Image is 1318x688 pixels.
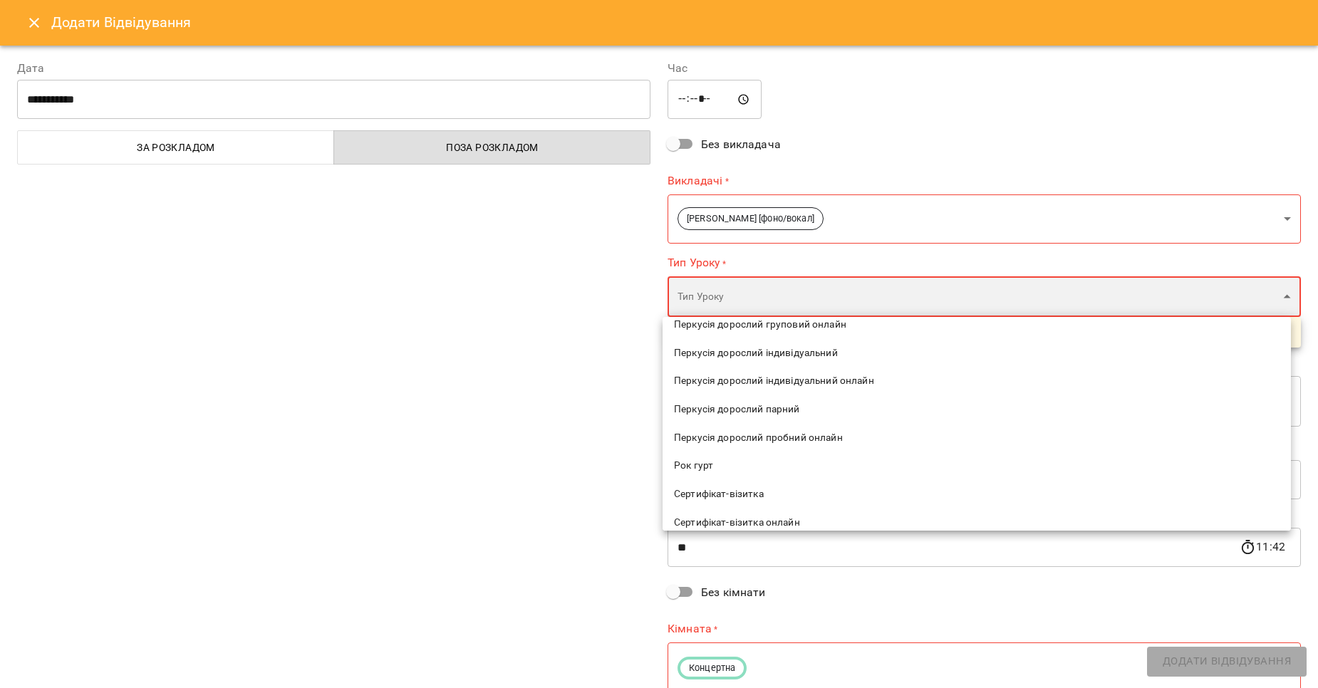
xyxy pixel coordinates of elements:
span: Сертифікат-візитка онлайн [674,516,1280,530]
span: Перкусія дорослий індивідуальний [674,346,1280,360]
span: Перкусія дорослий груповий онлайн [674,318,1280,332]
span: Перкусія дорослий парний [674,402,1280,417]
span: Рок гурт [674,459,1280,473]
span: Перкусія дорослий пробний онлайн [674,431,1280,445]
span: Перкусія дорослий індивідуальний онлайн [674,374,1280,388]
span: Сертифікат-візитка [674,487,1280,501]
